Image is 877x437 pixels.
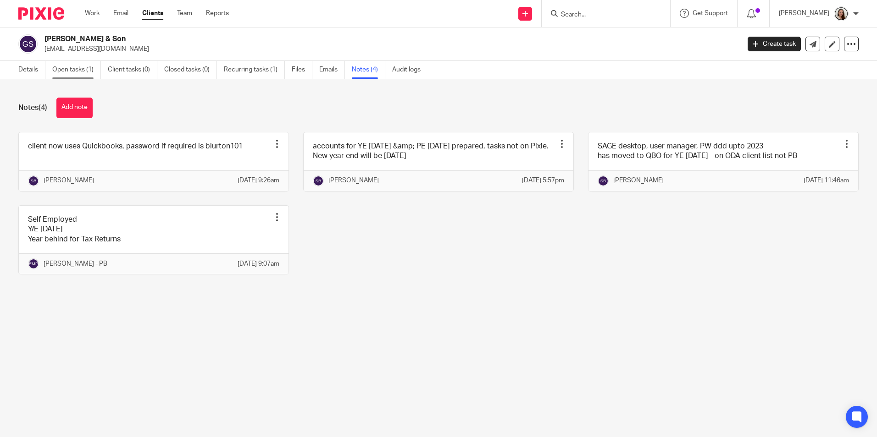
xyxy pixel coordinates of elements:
p: [EMAIL_ADDRESS][DOMAIN_NAME] [44,44,734,54]
h2: [PERSON_NAME] & Son [44,34,596,44]
p: [PERSON_NAME] [44,176,94,185]
a: Open tasks (1) [52,61,101,79]
a: Create task [748,37,801,51]
p: [PERSON_NAME] [613,176,664,185]
a: Closed tasks (0) [164,61,217,79]
span: (4) [39,104,47,111]
a: Work [85,9,100,18]
h1: Notes [18,103,47,113]
a: Client tasks (0) [108,61,157,79]
p: [DATE] 9:26am [238,176,279,185]
a: Clients [142,9,163,18]
button: Add note [56,98,93,118]
img: svg%3E [28,175,39,186]
p: [PERSON_NAME] [328,176,379,185]
p: [DATE] 5:57pm [522,176,564,185]
a: Team [177,9,192,18]
p: [DATE] 9:07am [238,259,279,268]
a: Files [292,61,312,79]
img: Pixie [18,7,64,20]
a: Recurring tasks (1) [224,61,285,79]
p: [DATE] 11:46am [804,176,849,185]
p: [PERSON_NAME] - PB [44,259,107,268]
img: Profile.png [834,6,849,21]
img: svg%3E [18,34,38,54]
img: svg%3E [28,258,39,269]
a: Reports [206,9,229,18]
a: Emails [319,61,345,79]
img: svg%3E [598,175,609,186]
span: Get Support [693,10,728,16]
img: svg%3E [313,175,324,186]
a: Audit logs [392,61,427,79]
p: [PERSON_NAME] [779,9,829,18]
input: Search [560,11,643,19]
a: Notes (4) [352,61,385,79]
a: Email [113,9,128,18]
a: Details [18,61,45,79]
